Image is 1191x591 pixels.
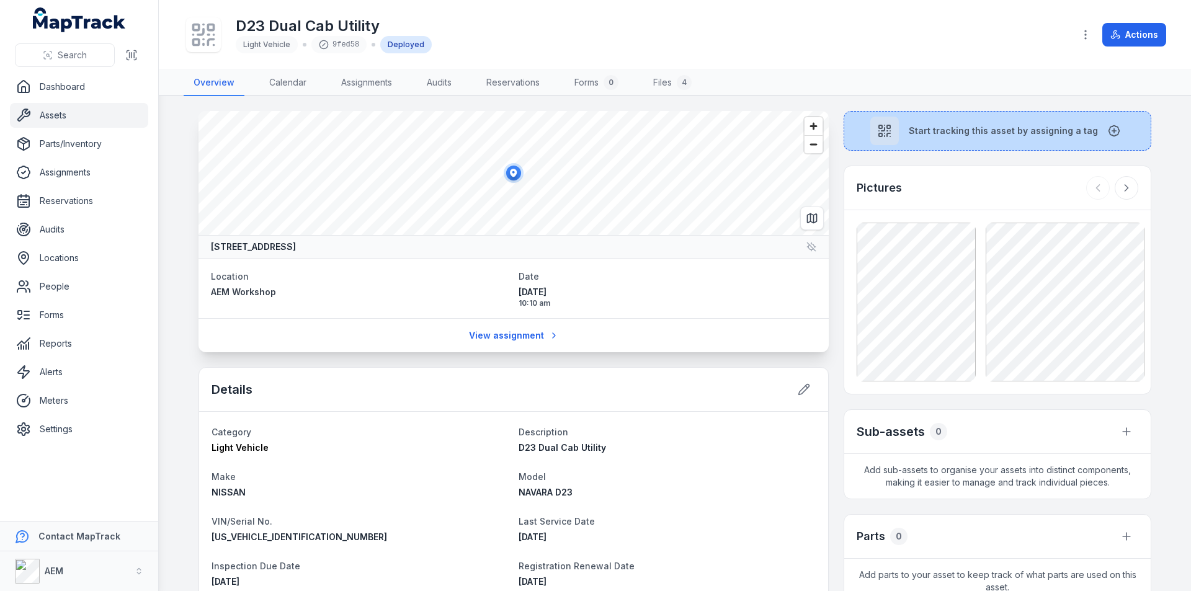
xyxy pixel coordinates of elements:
[909,125,1098,137] span: Start tracking this asset by assigning a tag
[10,388,148,413] a: Meters
[212,442,269,453] span: Light Vehicle
[212,381,252,398] h2: Details
[10,131,148,156] a: Parts/Inventory
[930,423,947,440] div: 0
[331,70,402,96] a: Assignments
[10,331,148,356] a: Reports
[10,74,148,99] a: Dashboard
[58,49,87,61] span: Search
[243,40,290,49] span: Light Vehicle
[33,7,126,32] a: MapTrack
[10,189,148,213] a: Reservations
[417,70,462,96] a: Audits
[10,160,148,185] a: Assignments
[519,487,573,497] span: NAVARA D23
[212,516,272,527] span: VIN/Serial No.
[45,566,63,576] strong: AEM
[643,70,702,96] a: Files4
[212,531,387,542] span: [US_VEHICLE_IDENTIFICATION_NUMBER]
[519,427,568,437] span: Description
[198,111,829,235] canvas: Map
[844,454,1151,499] span: Add sub-assets to organise your assets into distinct components, making it easier to manage and t...
[519,576,546,587] time: 12/22/2025, 12:00:00 AM
[519,516,595,527] span: Last Service Date
[677,75,692,90] div: 4
[184,70,244,96] a: Overview
[519,561,635,571] span: Registration Renewal Date
[1102,23,1166,47] button: Actions
[519,576,546,587] span: [DATE]
[15,43,115,67] button: Search
[10,360,148,384] a: Alerts
[211,287,276,297] span: AEM Workshop
[212,487,246,497] span: NISSAN
[212,427,251,437] span: Category
[519,471,546,482] span: Model
[212,576,239,587] span: [DATE]
[857,423,925,440] h2: Sub-assets
[311,36,367,53] div: 9fed58
[800,207,824,230] button: Switch to Map View
[236,16,432,36] h1: D23 Dual Cab Utility
[10,417,148,442] a: Settings
[10,246,148,270] a: Locations
[212,576,239,587] time: 3/22/2027, 12:00:00 AM
[211,241,296,253] strong: [STREET_ADDRESS]
[211,286,509,298] a: AEM Workshop
[519,286,816,298] span: [DATE]
[519,531,546,542] span: [DATE]
[844,111,1151,151] button: Start tracking this asset by assigning a tag
[259,70,316,96] a: Calendar
[519,298,816,308] span: 10:10 am
[604,75,618,90] div: 0
[380,36,432,53] div: Deployed
[476,70,550,96] a: Reservations
[212,471,236,482] span: Make
[461,324,567,347] a: View assignment
[857,179,902,197] h3: Pictures
[519,442,606,453] span: D23 Dual Cab Utility
[519,531,546,542] time: 8/1/2025, 12:00:00 AM
[564,70,628,96] a: Forms0
[38,531,120,541] strong: Contact MapTrack
[857,528,885,545] h3: Parts
[519,271,539,282] span: Date
[10,274,148,299] a: People
[212,561,300,571] span: Inspection Due Date
[805,117,823,135] button: Zoom in
[10,217,148,242] a: Audits
[10,103,148,128] a: Assets
[211,271,249,282] span: Location
[519,286,816,308] time: 10/7/2025, 10:10:50 AM
[890,528,908,545] div: 0
[10,303,148,327] a: Forms
[805,135,823,153] button: Zoom out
